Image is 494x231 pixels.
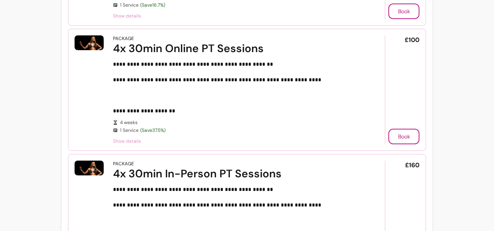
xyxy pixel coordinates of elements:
img: 4x 30min In-Person PT Sessions [75,161,104,175]
div: 4x 30min Online PT Sessions [113,42,363,56]
div: Package [113,35,134,42]
span: 1 Service [120,127,363,133]
div: 4x 30min In-Person PT Sessions [113,167,363,181]
span: 1 Service [120,2,363,8]
img: 4x 30min Online PT Sessions [75,35,104,50]
span: (Save 37.5 %) [140,127,165,133]
div: £100 [385,35,419,144]
button: Book [388,3,419,19]
span: Show details [113,13,363,19]
button: Book [388,129,419,144]
div: Package [113,161,134,167]
span: 4 weeks [120,119,363,126]
span: (Save 16.7 %) [140,2,165,8]
span: Show details [113,138,363,144]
